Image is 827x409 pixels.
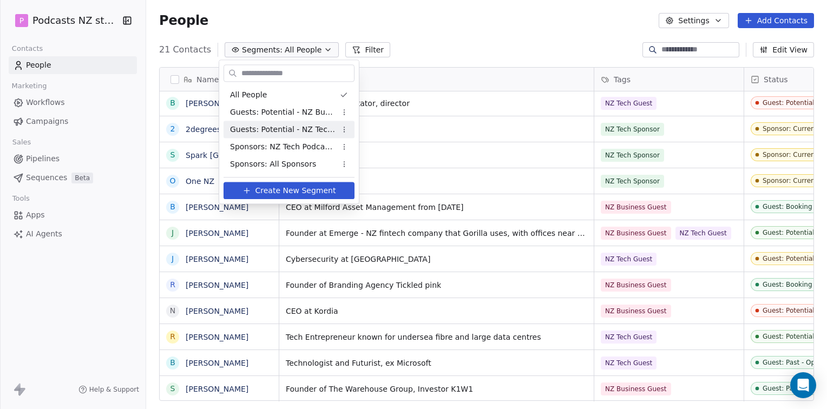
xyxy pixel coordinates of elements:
span: Create New Segment [255,185,336,196]
span: Guests: Potential - NZ Tech Podcast [230,124,336,135]
span: Sponsors: All Sponsors [230,159,316,170]
span: All People [230,89,267,101]
span: Guests: Potential - NZ Business Podcast [230,107,336,118]
button: Create New Segment [224,182,355,199]
span: Sponsors: NZ Tech Podcast - current [230,141,336,153]
div: Suggestions [224,86,355,173]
